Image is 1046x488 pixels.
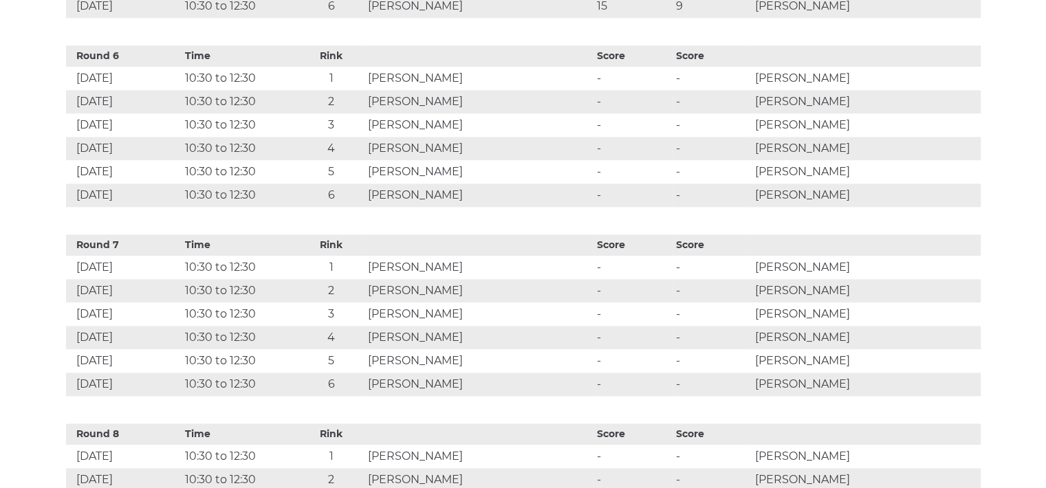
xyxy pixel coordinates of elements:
[66,137,182,160] td: [DATE]
[593,90,673,113] td: -
[298,45,364,67] th: Rink
[593,137,673,160] td: -
[182,184,298,207] td: 10:30 to 12:30
[298,184,364,207] td: 6
[593,302,673,326] td: -
[751,113,980,137] td: [PERSON_NAME]
[673,373,752,396] td: -
[673,184,752,207] td: -
[364,373,593,396] td: [PERSON_NAME]
[66,373,182,396] td: [DATE]
[298,279,364,302] td: 2
[364,302,593,326] td: [PERSON_NAME]
[298,302,364,326] td: 3
[751,90,980,113] td: [PERSON_NAME]
[673,423,752,445] th: Score
[593,160,673,184] td: -
[66,256,182,279] td: [DATE]
[751,445,980,468] td: [PERSON_NAME]
[182,234,298,256] th: Time
[298,137,364,160] td: 4
[182,326,298,349] td: 10:30 to 12:30
[751,137,980,160] td: [PERSON_NAME]
[364,326,593,349] td: [PERSON_NAME]
[182,113,298,137] td: 10:30 to 12:30
[66,160,182,184] td: [DATE]
[66,45,182,67] th: Round 6
[593,349,673,373] td: -
[673,256,752,279] td: -
[364,160,593,184] td: [PERSON_NAME]
[751,373,980,396] td: [PERSON_NAME]
[364,349,593,373] td: [PERSON_NAME]
[751,279,980,302] td: [PERSON_NAME]
[673,302,752,326] td: -
[593,445,673,468] td: -
[182,137,298,160] td: 10:30 to 12:30
[673,67,752,90] td: -
[673,113,752,137] td: -
[364,445,593,468] td: [PERSON_NAME]
[298,349,364,373] td: 5
[364,279,593,302] td: [PERSON_NAME]
[593,67,673,90] td: -
[593,184,673,207] td: -
[593,279,673,302] td: -
[593,373,673,396] td: -
[364,113,593,137] td: [PERSON_NAME]
[751,256,980,279] td: [PERSON_NAME]
[673,45,752,67] th: Score
[182,90,298,113] td: 10:30 to 12:30
[66,445,182,468] td: [DATE]
[182,423,298,445] th: Time
[673,445,752,468] td: -
[298,256,364,279] td: 1
[66,90,182,113] td: [DATE]
[364,256,593,279] td: [PERSON_NAME]
[182,279,298,302] td: 10:30 to 12:30
[298,326,364,349] td: 4
[66,423,182,445] th: Round 8
[673,326,752,349] td: -
[298,160,364,184] td: 5
[66,349,182,373] td: [DATE]
[751,67,980,90] td: [PERSON_NAME]
[673,90,752,113] td: -
[66,234,182,256] th: Round 7
[182,45,298,67] th: Time
[593,113,673,137] td: -
[364,67,593,90] td: [PERSON_NAME]
[751,349,980,373] td: [PERSON_NAME]
[66,326,182,349] td: [DATE]
[673,279,752,302] td: -
[751,184,980,207] td: [PERSON_NAME]
[673,349,752,373] td: -
[298,113,364,137] td: 3
[182,302,298,326] td: 10:30 to 12:30
[673,137,752,160] td: -
[298,67,364,90] td: 1
[66,184,182,207] td: [DATE]
[364,184,593,207] td: [PERSON_NAME]
[593,423,673,445] th: Score
[66,302,182,326] td: [DATE]
[66,279,182,302] td: [DATE]
[673,234,752,256] th: Score
[66,113,182,137] td: [DATE]
[364,90,593,113] td: [PERSON_NAME]
[593,256,673,279] td: -
[593,234,673,256] th: Score
[751,160,980,184] td: [PERSON_NAME]
[66,67,182,90] td: [DATE]
[673,160,752,184] td: -
[298,373,364,396] td: 6
[182,373,298,396] td: 10:30 to 12:30
[364,137,593,160] td: [PERSON_NAME]
[182,256,298,279] td: 10:30 to 12:30
[182,67,298,90] td: 10:30 to 12:30
[298,234,364,256] th: Rink
[593,45,673,67] th: Score
[593,326,673,349] td: -
[182,445,298,468] td: 10:30 to 12:30
[751,326,980,349] td: [PERSON_NAME]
